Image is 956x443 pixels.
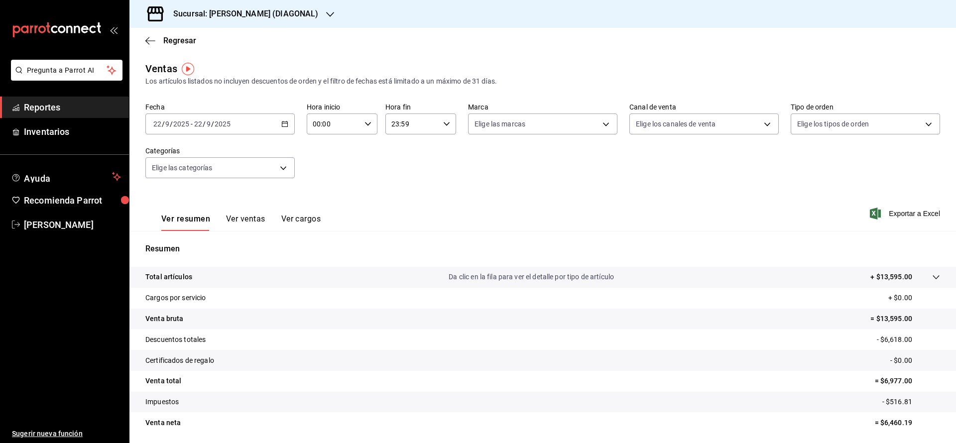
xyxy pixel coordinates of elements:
[24,101,121,114] span: Reportes
[449,272,614,282] p: Da clic en la fila para ver el detalle por tipo de artículo
[194,120,203,128] input: --
[281,214,321,231] button: Ver cargos
[875,418,940,428] p: = $6,460.19
[145,397,179,407] p: Impuestos
[877,334,940,345] p: - $6,618.00
[636,119,716,129] span: Elige los canales de venta
[145,36,196,45] button: Regresar
[882,397,940,407] p: - $516.81
[203,120,206,128] span: /
[307,104,377,111] label: Hora inicio
[206,120,211,128] input: --
[145,334,206,345] p: Descuentos totales
[872,208,940,220] button: Exportar a Excel
[385,104,456,111] label: Hora fin
[191,120,193,128] span: -
[468,104,617,111] label: Marca
[27,65,107,76] span: Pregunta a Parrot AI
[24,218,121,231] span: [PERSON_NAME]
[170,120,173,128] span: /
[11,60,122,81] button: Pregunta a Parrot AI
[797,119,869,129] span: Elige los tipos de orden
[145,76,940,87] div: Los artículos listados no incluyen descuentos de orden y el filtro de fechas está limitado a un m...
[475,119,525,129] span: Elige las marcas
[161,214,321,231] div: navigation tabs
[145,376,181,386] p: Venta total
[145,272,192,282] p: Total artículos
[7,72,122,83] a: Pregunta a Parrot AI
[629,104,779,111] label: Canal de venta
[24,125,121,138] span: Inventarios
[162,120,165,128] span: /
[145,104,295,111] label: Fecha
[145,293,206,303] p: Cargos por servicio
[888,293,940,303] p: + $0.00
[165,120,170,128] input: --
[24,194,121,207] span: Recomienda Parrot
[12,429,121,439] span: Sugerir nueva función
[145,147,295,154] label: Categorías
[24,171,108,183] span: Ayuda
[145,314,183,324] p: Venta bruta
[145,355,214,366] p: Certificados de regalo
[226,214,265,231] button: Ver ventas
[214,120,231,128] input: ----
[875,376,940,386] p: = $6,977.00
[173,120,190,128] input: ----
[211,120,214,128] span: /
[791,104,940,111] label: Tipo de orden
[165,8,318,20] h3: Sucursal: [PERSON_NAME] (DIAGONAL)
[182,63,194,75] img: Tooltip marker
[161,214,210,231] button: Ver resumen
[870,314,940,324] p: = $13,595.00
[152,163,213,173] span: Elige las categorías
[890,355,940,366] p: - $0.00
[145,418,181,428] p: Venta neta
[163,36,196,45] span: Regresar
[153,120,162,128] input: --
[145,243,940,255] p: Resumen
[870,272,912,282] p: + $13,595.00
[110,26,118,34] button: open_drawer_menu
[145,61,177,76] div: Ventas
